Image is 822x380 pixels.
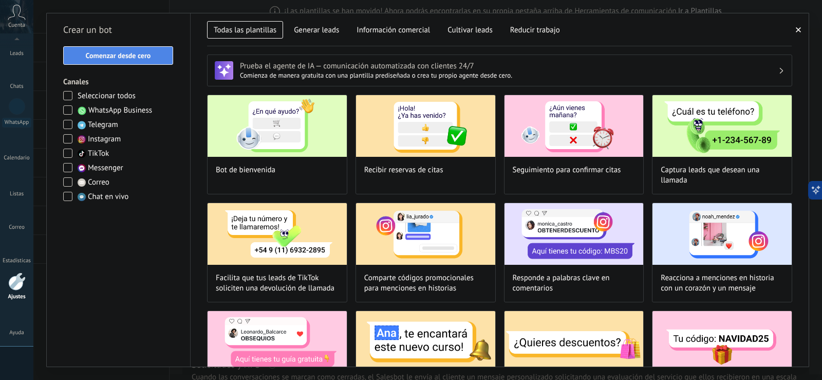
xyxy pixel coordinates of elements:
[441,21,499,39] button: Cultivar leads
[88,149,109,159] span: TikTok
[350,21,437,39] button: Información comercial
[88,134,121,144] span: Instagram
[8,22,25,29] span: Cuenta
[207,21,283,39] button: Todas las plantillas
[510,25,560,35] span: Reducir trabajo
[357,25,430,35] span: Información comercial
[88,105,152,116] span: WhatsApp Business
[2,294,32,300] div: Ajustes
[513,165,621,175] span: Seguimiento para confirmar citas
[661,273,783,294] span: Reacciona a menciones en historia con un corazón y un mensaje
[652,203,792,265] img: Reacciona a menciones en historia con un corazón y un mensaje
[505,203,644,265] img: Responde a palabras clave en comentarios
[86,52,151,59] span: Comenzar desde cero
[661,165,783,186] span: Captura leads que desean una llamada
[216,273,339,294] span: Facilita que tus leads de TikTok soliciten una devolución de llamada
[2,330,32,336] div: Ayuda
[2,118,31,128] div: WhatsApp
[240,61,778,71] h3: Prueba el agente de IA — comunicación automatizada con clientes 24/7
[208,203,347,265] img: Facilita que tus leads de TikTok soliciten una devolución de llamada
[2,191,32,197] div: Listas
[2,258,32,264] div: Estadísticas
[216,165,275,175] span: Bot de bienvenida
[294,25,339,35] span: Generar leads
[447,25,492,35] span: Cultivar leads
[356,311,495,373] img: Agenda mensajes promocionales sobre eventos, ofertas y más
[88,177,109,188] span: Correo
[63,22,174,38] h2: Crear un bot
[88,163,123,173] span: Messenger
[505,311,644,373] img: Envía códigos promocionales a partir de palabras clave en los mensajes
[513,273,636,294] span: Responde a palabras clave en comentarios
[63,46,173,65] button: Comenzar desde cero
[2,50,32,57] div: Leads
[652,95,792,157] img: Captura leads que desean una llamada
[2,155,32,161] div: Calendario
[2,224,32,231] div: Correo
[503,21,567,39] button: Reducir trabajo
[287,21,346,39] button: Generar leads
[2,83,32,90] div: Chats
[78,91,136,101] span: Seleccionar todos
[214,25,276,35] span: Todas las plantillas
[356,95,495,157] img: Recibir reservas de citas
[505,95,644,157] img: Seguimiento para confirmar citas
[88,120,118,130] span: Telegram
[356,203,495,265] img: Comparte códigos promocionales para menciones en historias
[63,77,174,87] h3: Canales
[208,311,347,373] img: Comparte premios exclusivos con los seguidores
[88,192,128,202] span: Chat en vivo
[240,71,778,80] span: Comienza de manera gratuita con una plantilla prediseñada o crea tu propio agente desde cero.
[652,311,792,373] img: Envía cód. promo al recibir palabras clave por DM en TikTok
[364,273,487,294] span: Comparte códigos promocionales para menciones en historias
[364,165,443,175] span: Recibir reservas de citas
[208,95,347,157] img: Bot de bienvenida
